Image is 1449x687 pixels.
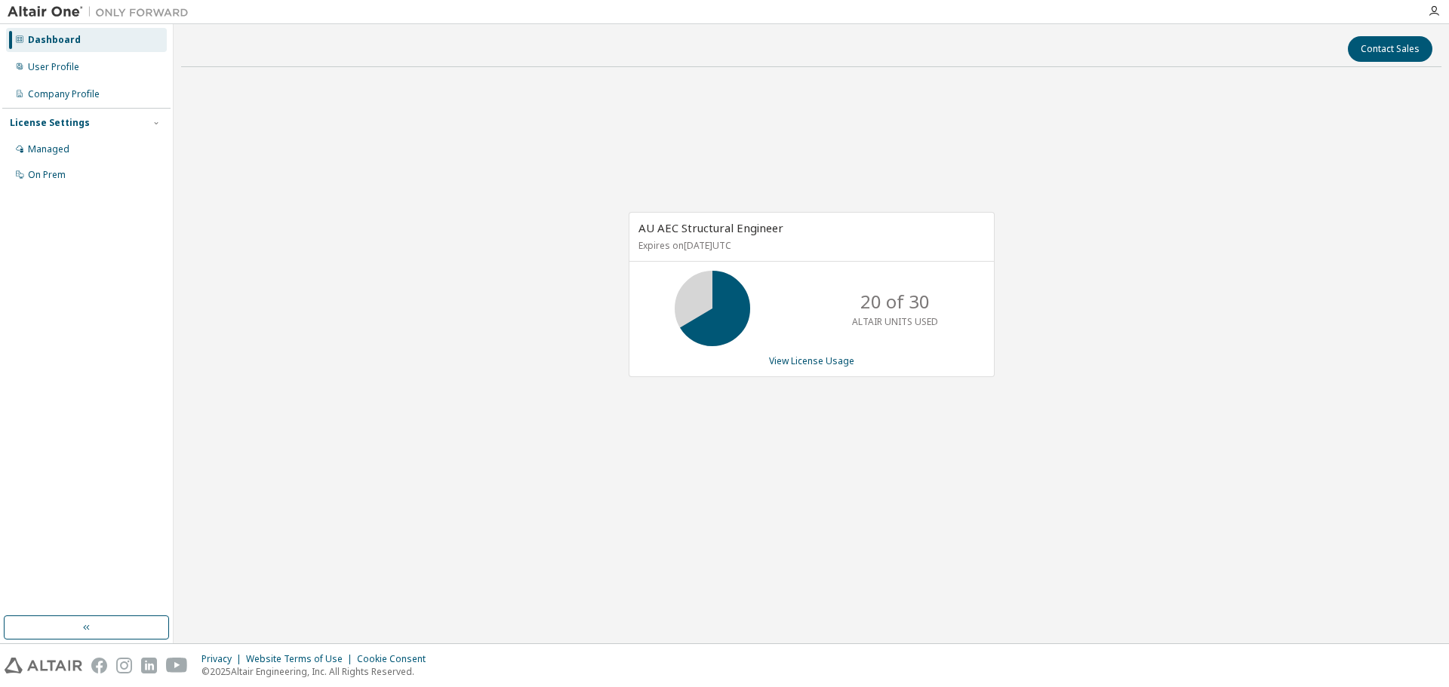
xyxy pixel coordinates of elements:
div: Dashboard [28,34,81,46]
img: youtube.svg [166,658,188,673]
p: Expires on [DATE] UTC [638,239,981,252]
div: License Settings [10,117,90,129]
p: ALTAIR UNITS USED [852,315,938,328]
div: Privacy [202,653,246,665]
div: Website Terms of Use [246,653,357,665]
a: View License Usage [769,354,854,367]
img: linkedin.svg [141,658,157,673]
div: Managed [28,143,69,155]
p: © 2025 Altair Engineering, Inc. All Rights Reserved. [202,665,435,678]
img: Altair One [8,5,196,20]
div: Company Profile [28,88,100,100]
div: Cookie Consent [357,653,435,665]
div: User Profile [28,61,79,73]
img: altair_logo.svg [5,658,82,673]
p: 20 of 30 [860,289,930,314]
button: Contact Sales [1348,36,1432,62]
img: instagram.svg [116,658,132,673]
span: AU AEC Structural Engineer [638,220,783,235]
img: facebook.svg [91,658,107,673]
div: On Prem [28,169,66,181]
